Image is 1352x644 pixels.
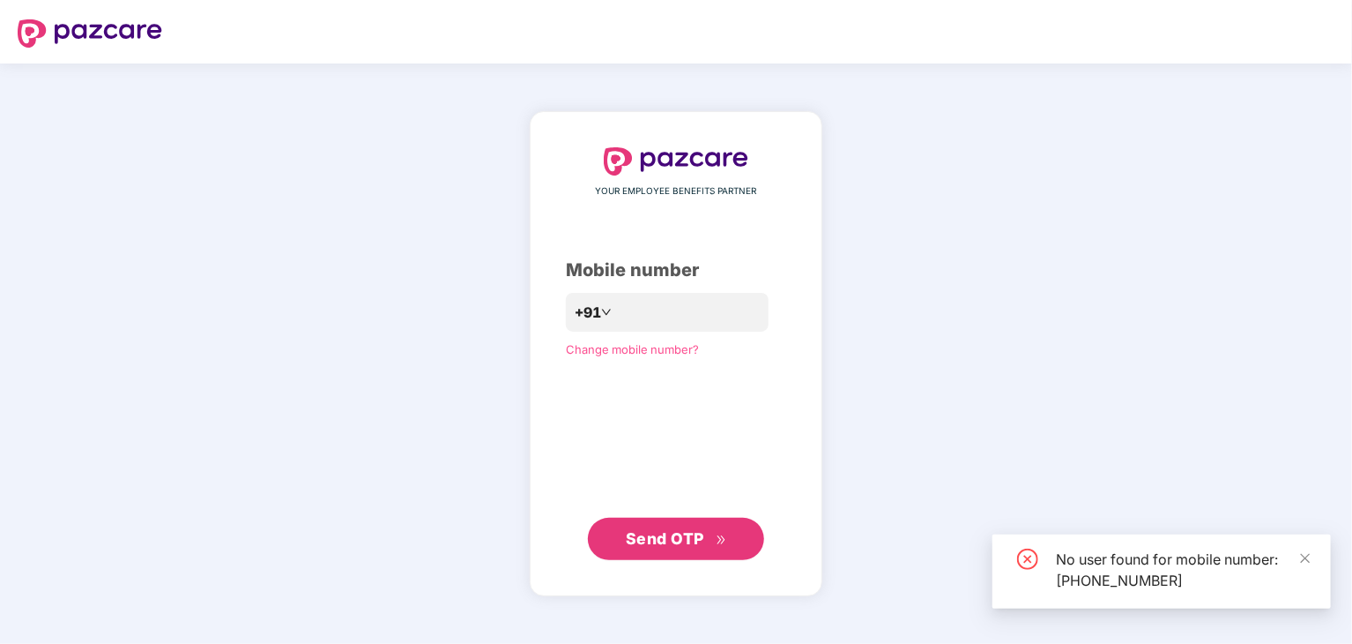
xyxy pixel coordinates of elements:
[18,19,162,48] img: logo
[604,147,748,176] img: logo
[575,302,601,324] span: +91
[1299,552,1311,565] span: close
[566,342,699,356] a: Change mobile number?
[626,529,704,548] span: Send OTP
[588,518,764,560] button: Send OTPdouble-right
[716,535,727,546] span: double-right
[566,257,786,284] div: Mobile number
[1056,549,1310,591] div: No user found for mobile number: [PHONE_NUMBER]
[1017,549,1038,570] span: close-circle
[601,307,612,318] span: down
[596,184,757,198] span: YOUR EMPLOYEE BENEFITS PARTNER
